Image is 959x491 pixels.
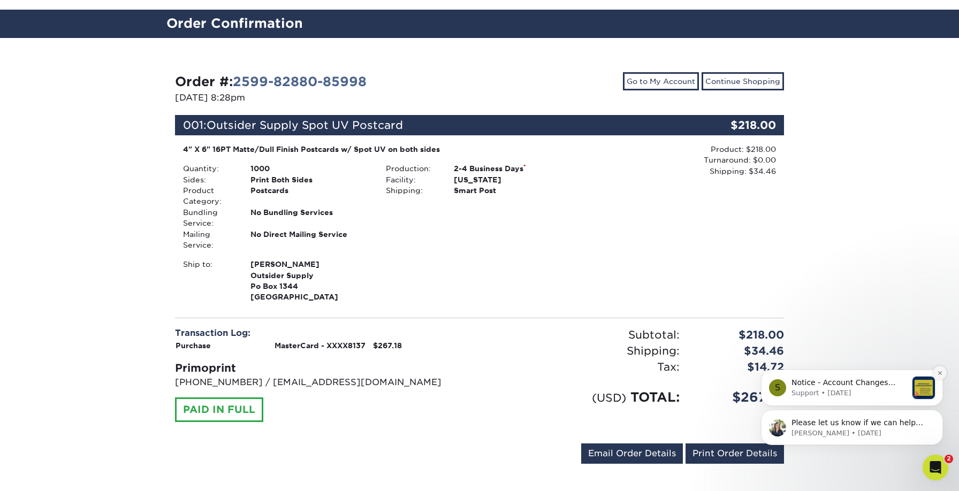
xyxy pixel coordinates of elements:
a: Go to My Account [623,72,699,90]
div: Sides: [175,174,242,185]
div: Print Both Sides [242,174,378,185]
span: Po Box 1344 [250,281,370,291]
span: 2 [945,455,953,463]
div: Facility: [378,174,445,185]
p: [PHONE_NUMBER] / [EMAIL_ADDRESS][DOMAIN_NAME] [175,376,471,389]
div: Shipping: [479,343,688,359]
strong: $267.18 [373,341,402,350]
a: 2599-82880-85998 [233,74,367,89]
div: Postcards [242,185,378,207]
strong: Order #: [175,74,367,89]
a: Email Order Details [581,443,683,464]
button: Dismiss notification [188,64,202,78]
div: $14.72 [688,359,792,375]
span: TOTAL: [630,389,680,405]
a: Continue Shopping [702,72,784,90]
div: $218.00 [688,327,792,343]
span: Outsider Supply [250,270,370,281]
div: $218.00 [682,115,784,135]
div: Subtotal: [479,327,688,343]
div: [US_STATE] [446,174,581,185]
div: 4" X 6" 16PT Matte/Dull Finish Postcards w/ Spot UV on both sides [183,144,573,155]
div: Bundling Service: [175,207,242,229]
div: Product Category: [175,185,242,207]
div: Ship to: [175,259,242,303]
div: Product: $218.00 Turnaround: $0.00 Shipping: $34.46 [581,144,776,177]
a: Print Order Details [686,443,784,464]
div: Tax: [479,359,688,375]
p: Message from Support, sent 2w ago [47,87,162,96]
div: Primoprint [175,360,471,376]
strong: MasterCard - XXXX8137 [275,341,366,350]
div: PAID IN FULL [175,397,263,422]
div: No Bundling Services [242,207,378,229]
div: 2-4 Business Days [446,163,581,174]
div: 001: [175,115,682,135]
h2: Order Confirmation [158,14,801,34]
div: Production: [378,163,445,174]
div: $267.18 [688,388,792,407]
small: (USD) [592,391,626,404]
div: Shipping: [378,185,445,196]
div: Mailing Service: [175,229,242,251]
div: Transaction Log: [175,327,471,340]
span: Outsider Supply Spot UV Postcard [207,119,403,132]
iframe: Intercom live chat [923,455,948,480]
strong: Purchase [176,341,211,350]
p: [DATE] 8:28pm [175,91,471,104]
div: Quantity: [175,163,242,174]
iframe: Intercom notifications message [745,302,959,462]
div: Smart Post [446,185,581,196]
span: Notice - Account Changes Coming Soon ​ Past Order Files Will Not Transfer: While your order histo... [47,76,161,351]
div: $34.46 [688,343,792,359]
div: No Direct Mailing Service [242,229,378,251]
span: [PERSON_NAME] [250,259,370,270]
strong: [GEOGRAPHIC_DATA] [250,259,370,301]
div: 1000 [242,163,378,174]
